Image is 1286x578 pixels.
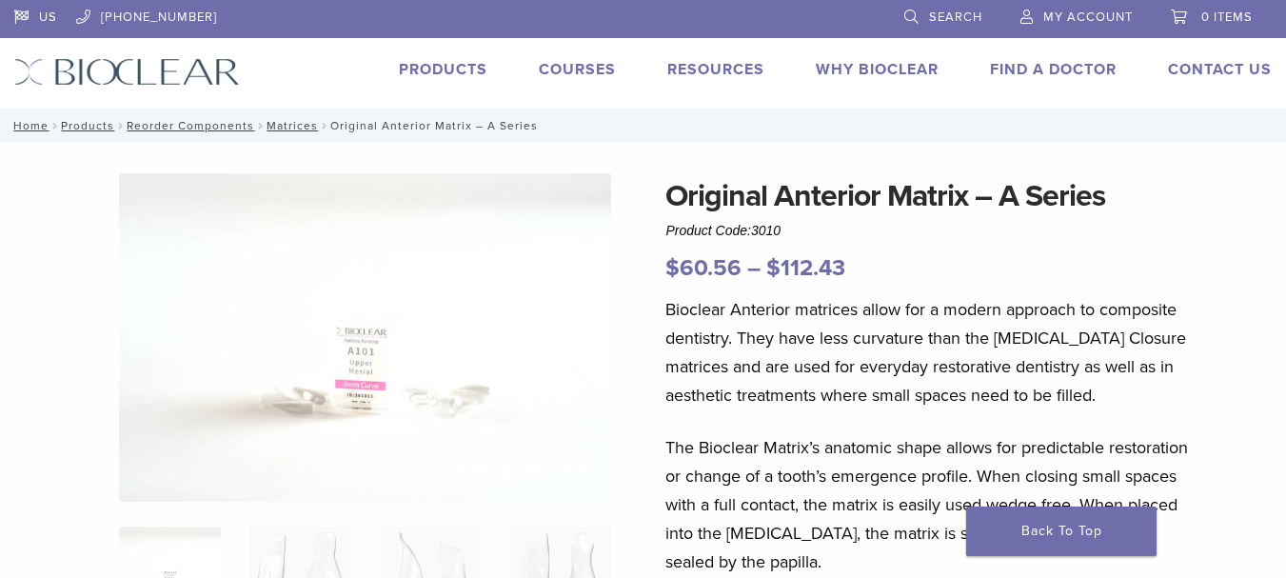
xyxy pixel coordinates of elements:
span: / [318,121,330,130]
a: Find A Doctor [990,60,1117,79]
p: The Bioclear Matrix’s anatomic shape allows for predictable restoration or change of a tooth’s em... [665,433,1189,576]
p: Bioclear Anterior matrices allow for a modern approach to composite dentistry. They have less cur... [665,295,1189,409]
span: $ [665,254,680,282]
span: – [747,254,761,282]
img: Bioclear [14,58,240,86]
a: Resources [667,60,764,79]
span: 3010 [751,223,781,238]
span: My Account [1043,10,1133,25]
a: Back To Top [966,507,1157,556]
bdi: 60.56 [665,254,742,282]
span: Search [929,10,982,25]
span: $ [766,254,781,282]
img: Anterior Original A Series Matrices [119,173,611,502]
a: Home [8,119,49,132]
span: 0 items [1201,10,1253,25]
a: Contact Us [1168,60,1272,79]
a: Products [61,119,114,132]
span: / [254,121,267,130]
a: Matrices [267,119,318,132]
span: Product Code: [665,223,781,238]
span: / [114,121,127,130]
bdi: 112.43 [766,254,845,282]
a: Courses [539,60,616,79]
a: Reorder Components [127,119,254,132]
a: Products [399,60,487,79]
span: / [49,121,61,130]
h1: Original Anterior Matrix – A Series [665,173,1189,219]
a: Why Bioclear [816,60,939,79]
